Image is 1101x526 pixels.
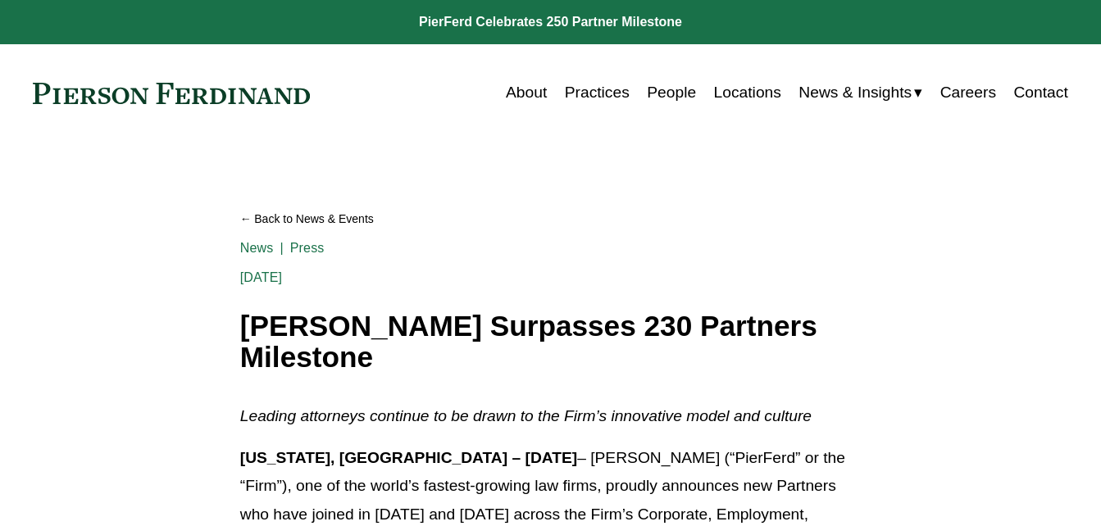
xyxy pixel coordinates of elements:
a: Back to News & Events [240,205,861,234]
em: Leading attorneys continue to be drawn to the Firm’s innovative model and culture [240,407,812,424]
h1: [PERSON_NAME] Surpasses 230 Partners Milestone [240,311,861,374]
a: News [240,241,274,255]
a: People [647,77,696,108]
a: Locations [714,77,781,108]
strong: [US_STATE], [GEOGRAPHIC_DATA] – [DATE] [240,449,577,466]
a: Careers [940,77,996,108]
span: News & Insights [798,79,912,107]
a: Contact [1013,77,1067,108]
a: Practices [565,77,630,108]
a: folder dropdown [798,77,922,108]
a: About [506,77,547,108]
a: Press [290,241,325,255]
span: [DATE] [240,270,282,284]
